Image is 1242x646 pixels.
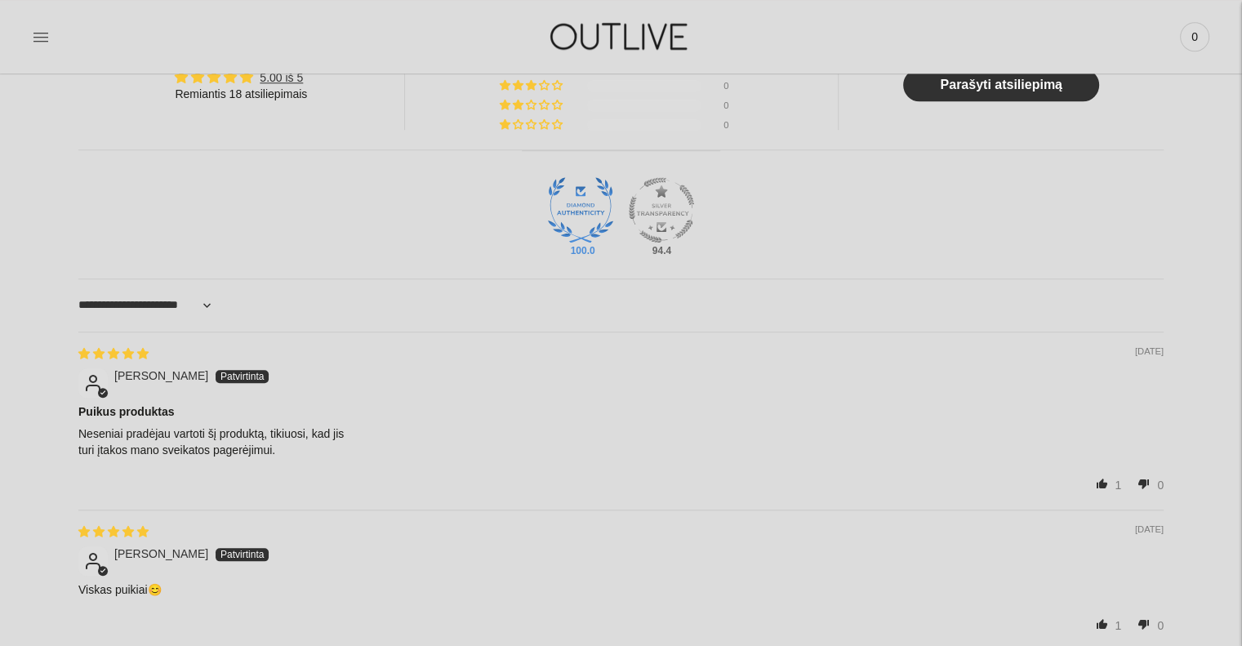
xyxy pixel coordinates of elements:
[1157,619,1164,632] span: 0
[175,68,307,87] div: Average rating is 5.00 stars
[260,71,303,84] a: 5.00 iš 5
[629,177,694,243] img: Judge.me Silver Transparent Shop medal
[1088,612,1115,636] span: up
[548,177,613,247] div: Diamond Authentic Shop. 100% of published reviews are verified reviews
[1131,612,1157,636] span: down
[568,244,594,257] div: 100.0
[78,286,216,325] select: Sort dropdown
[114,369,208,382] span: [PERSON_NAME]
[1088,471,1115,496] span: up
[548,177,613,243] a: Judge.me Diamond Authentic Shop medal 100.0
[78,525,149,538] span: 5 star review
[1115,479,1121,492] span: 1
[1135,523,1164,537] span: [DATE]
[519,8,723,65] img: OUTLIVE
[648,244,674,257] div: 94.4
[1131,471,1157,496] span: down
[1157,479,1164,492] span: 0
[903,69,1099,101] a: Parašyti atsiliepimą
[78,426,1164,458] p: Neseniai pradėjau vartoti šį produktą, tikiuosi, kad jis turi įtakos mano sveikatos pagerėjimui.
[78,582,1164,599] p: Viskas puikiai😊
[1135,345,1164,359] span: [DATE]
[1180,19,1209,55] a: 0
[629,177,694,243] a: Judge.me Silver Transparent Shop medal 94.4
[78,347,149,360] span: 5 star review
[1183,25,1206,48] span: 0
[114,547,208,560] span: [PERSON_NAME]
[1115,619,1121,632] span: 1
[78,404,1164,421] b: Puikus produktas
[629,177,694,247] div: Silver Transparent Shop. Published at least 90% of verified reviews received in total
[548,177,613,243] img: Judge.me Diamond Authentic Shop medal
[175,87,307,103] div: Remiantis 18 atsiliepimais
